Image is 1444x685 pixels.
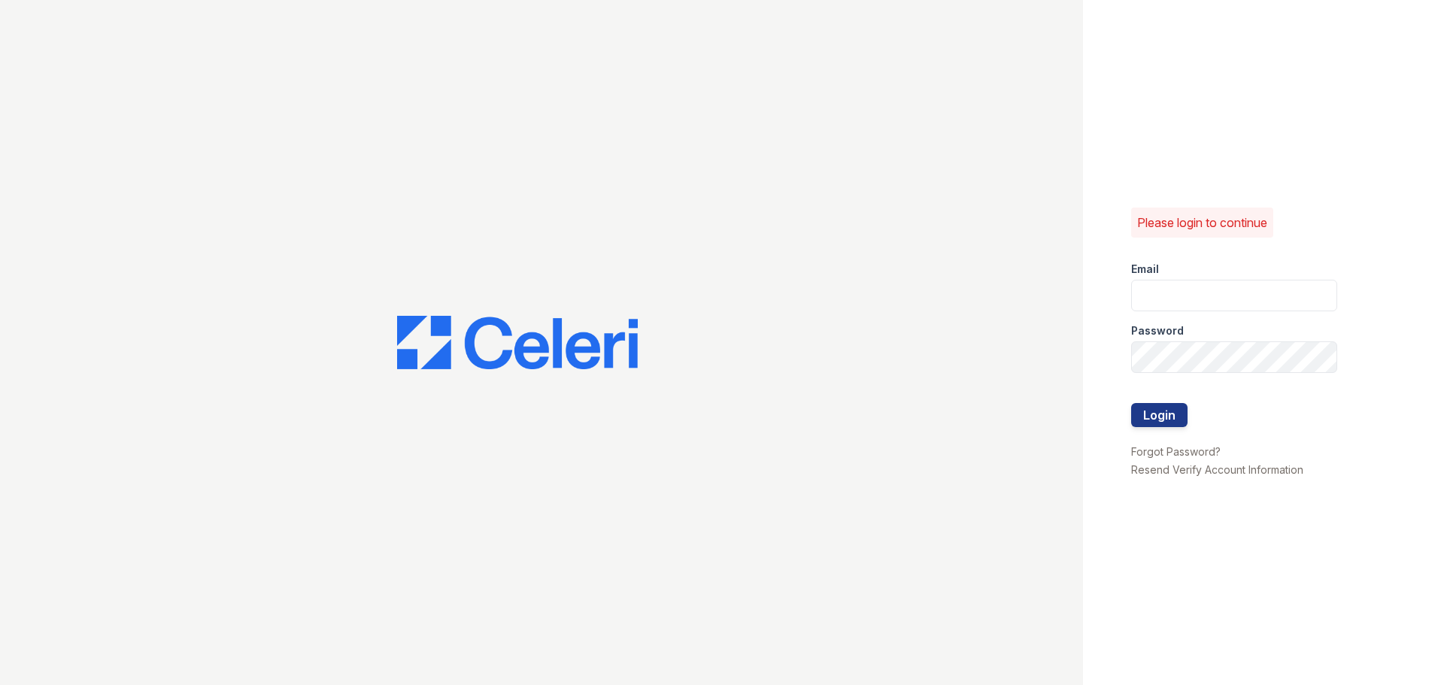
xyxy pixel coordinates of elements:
label: Email [1131,262,1159,277]
img: CE_Logo_Blue-a8612792a0a2168367f1c8372b55b34899dd931a85d93a1a3d3e32e68fde9ad4.png [397,316,638,370]
p: Please login to continue [1137,214,1267,232]
button: Login [1131,403,1188,427]
a: Forgot Password? [1131,445,1221,458]
a: Resend Verify Account Information [1131,463,1303,476]
label: Password [1131,323,1184,338]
